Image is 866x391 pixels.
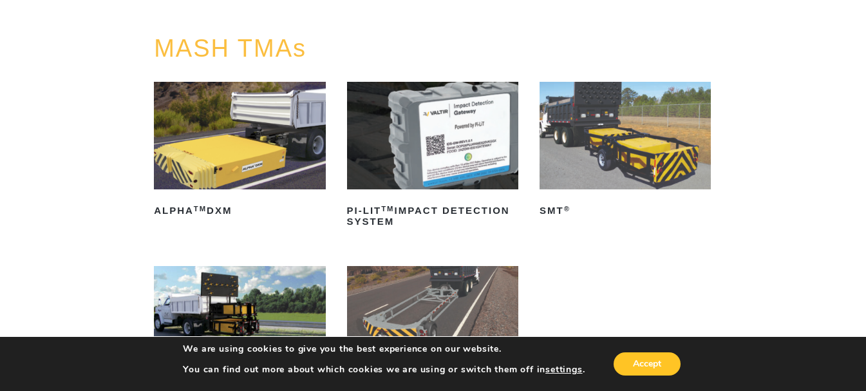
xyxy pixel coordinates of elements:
[154,201,325,222] h2: ALPHA DXM
[154,82,325,221] a: ALPHATMDXM
[154,35,306,62] a: MASH TMAs
[381,205,394,213] sup: TM
[614,352,681,376] button: Accept
[183,343,585,355] p: We are using cookies to give you the best experience on our website.
[183,364,585,376] p: You can find out more about which cookies we are using or switch them off in .
[545,364,582,376] button: settings
[347,201,518,232] h2: PI-LIT Impact Detection System
[564,205,570,213] sup: ®
[347,82,518,232] a: PI-LITTMImpact Detection System
[194,205,207,213] sup: TM
[540,201,711,222] h2: SMT
[540,82,711,221] a: SMT®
